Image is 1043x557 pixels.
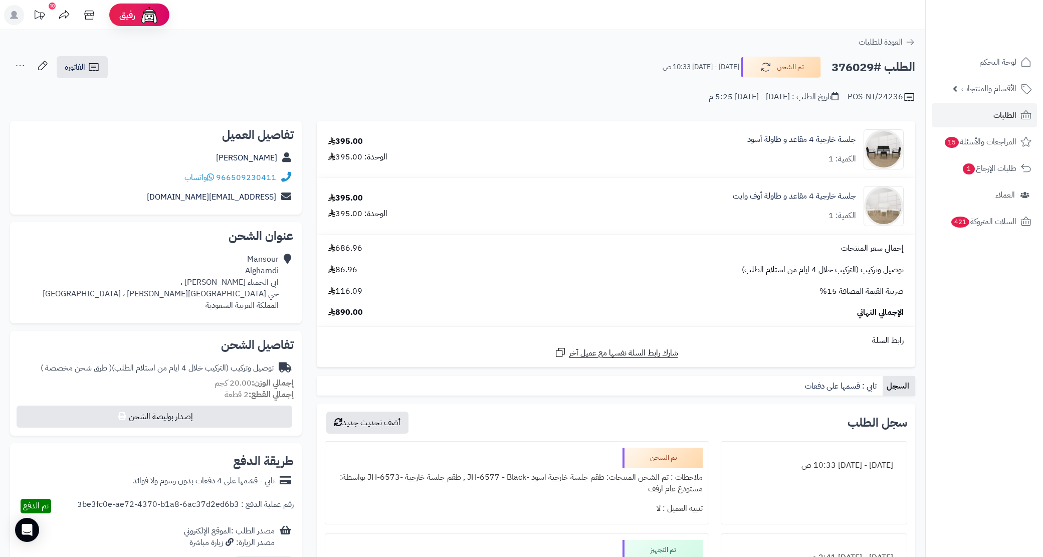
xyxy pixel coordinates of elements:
[932,183,1037,207] a: العملاء
[857,307,904,318] span: الإجمالي النهائي
[828,210,856,222] div: الكمية: 1
[249,389,294,401] strong: إجمالي القطع:
[184,537,275,548] div: مصدر الزيارة: زيارة مباشرة
[569,347,678,359] span: شارك رابط السلة نفسها مع عميل آخر
[331,499,703,518] div: تنبيه العميل : لا
[27,5,52,28] a: تحديثات المنصة
[848,417,907,429] h3: سجل الطلب
[326,412,408,434] button: أضف تحديث جديد
[741,57,821,78] button: تم الشحن
[77,499,294,513] div: رقم عملية الدفع : 3be3fc0e-ae72-4370-b1a8-6ac37d2ed6b3
[328,243,362,254] span: 686.96
[139,5,159,25] img: ai-face.png
[979,55,1016,69] span: لوحة التحكم
[17,406,292,428] button: إصدار بوليصة الشحن
[995,188,1015,202] span: العملاء
[233,455,294,467] h2: طريقة الدفع
[216,152,277,164] a: [PERSON_NAME]
[321,335,911,346] div: رابط السلة
[950,215,1016,229] span: السلات المتروكة
[951,217,969,228] span: 421
[328,151,387,163] div: الوحدة: 395.00
[18,129,294,141] h2: تفاصيل العميل
[328,208,387,220] div: الوحدة: 395.00
[133,475,275,487] div: تابي - قسّمها على 4 دفعات بدون رسوم ولا فوائد
[859,36,915,48] a: العودة للطلبات
[962,161,1016,175] span: طلبات الإرجاع
[23,500,49,512] span: تم الدفع
[328,307,363,318] span: 890.00
[932,210,1037,234] a: السلات المتروكة421
[727,456,901,475] div: [DATE] - [DATE] 10:33 ص
[742,264,904,276] span: توصيل وتركيب (التركيب خلال 4 ايام من استلام الطلب)
[328,264,357,276] span: 86.96
[801,376,883,396] a: تابي : قسمها على دفعات
[932,103,1037,127] a: الطلبات
[215,377,294,389] small: 20.00 كجم
[18,230,294,242] h2: عنوان الشحن
[841,243,904,254] span: إجمالي سعر المنتجات
[41,362,112,374] span: ( طرق شحن مخصصة )
[733,191,856,202] a: جلسة خارجية 4 مقاعد و طاولة أوف وايت
[932,50,1037,74] a: لوحة التحكم
[57,56,108,78] a: الفاتورة
[932,130,1037,154] a: المراجعات والأسئلة15
[252,377,294,389] strong: إجمالي الوزن:
[328,286,362,297] span: 116.09
[975,27,1033,48] img: logo-2.png
[184,525,275,548] div: مصدر الطلب :الموقع الإلكتروني
[828,153,856,165] div: الكمية: 1
[859,36,903,48] span: العودة للطلبات
[119,9,135,21] span: رفيق
[864,186,903,226] img: 1752407111-1-90x90.jpg
[993,108,1016,122] span: الطلبات
[554,346,678,359] a: شارك رابط السلة نفسها مع عميل آخر
[65,61,85,73] span: الفاتورة
[864,129,903,169] img: 1752406678-1-90x90.jpg
[622,448,703,468] div: تم الشحن
[15,518,39,542] div: Open Intercom Messenger
[883,376,915,396] a: السجل
[819,286,904,297] span: ضريبة القيمة المضافة 15%
[963,163,975,174] span: 1
[216,171,276,183] a: 966509230411
[848,91,915,103] div: POS-NT/24236
[225,389,294,401] small: 2 قطعة
[184,171,214,183] a: واتساب
[41,362,274,374] div: توصيل وتركيب (التركيب خلال 4 ايام من استلام الطلب)
[944,135,1016,149] span: المراجعات والأسئلة
[147,191,276,203] a: [EMAIL_ADDRESS][DOMAIN_NAME]
[709,91,839,103] div: تاريخ الطلب : [DATE] - [DATE] 5:25 م
[18,339,294,351] h2: تفاصيل الشحن
[945,137,959,148] span: 15
[932,156,1037,180] a: طلبات الإرجاع1
[831,57,915,78] h2: الطلب #376029
[328,136,363,147] div: 395.00
[961,82,1016,96] span: الأقسام والمنتجات
[747,134,856,145] a: جلسة خارجية 4 مقاعد و طاولة أسود
[328,193,363,204] div: 395.00
[663,62,739,72] small: [DATE] - [DATE] 10:33 ص
[331,468,703,499] div: ملاحظات : تم الشحن المنتجات: طقم جلسة خارجية اسود -JH-6577 - Black , طقم جلسة خارجية -JH-6573 بوا...
[49,3,56,10] div: 10
[43,254,279,311] div: Mansour Alghamdi ابي الحمناء [PERSON_NAME] ، حي [GEOGRAPHIC_DATA][PERSON_NAME] ، [GEOGRAPHIC_DATA...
